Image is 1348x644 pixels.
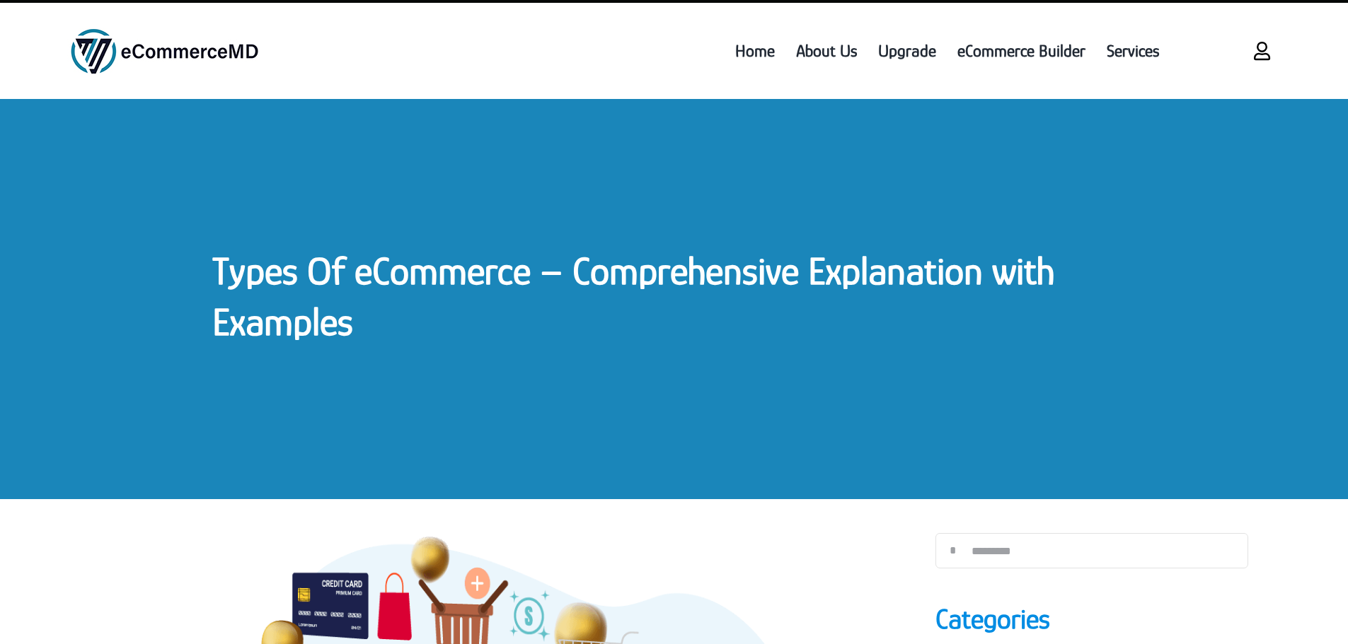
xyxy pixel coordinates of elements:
[878,38,936,64] span: Upgrade
[212,249,1054,344] a: Types Of eCommerce – Comprehensive Explanation with Examples
[725,17,785,85] a: Home
[67,28,262,75] img: ecommercemd logo
[947,17,1096,85] a: eCommerce Builder
[67,27,262,42] a: ecommercemd logo
[935,533,971,568] input: Search
[868,17,947,85] a: Upgrade
[796,38,857,64] span: About Us
[785,17,868,85] a: About Us
[1243,33,1281,70] a: Link to https://www.ecommercemd.com/login
[320,17,1170,85] nav: Menu
[1096,17,1170,85] a: Services
[735,38,775,64] span: Home
[935,600,1249,638] h4: Categories
[1107,38,1159,64] span: Services
[935,533,1249,568] input: Search...
[957,38,1085,64] span: eCommerce Builder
